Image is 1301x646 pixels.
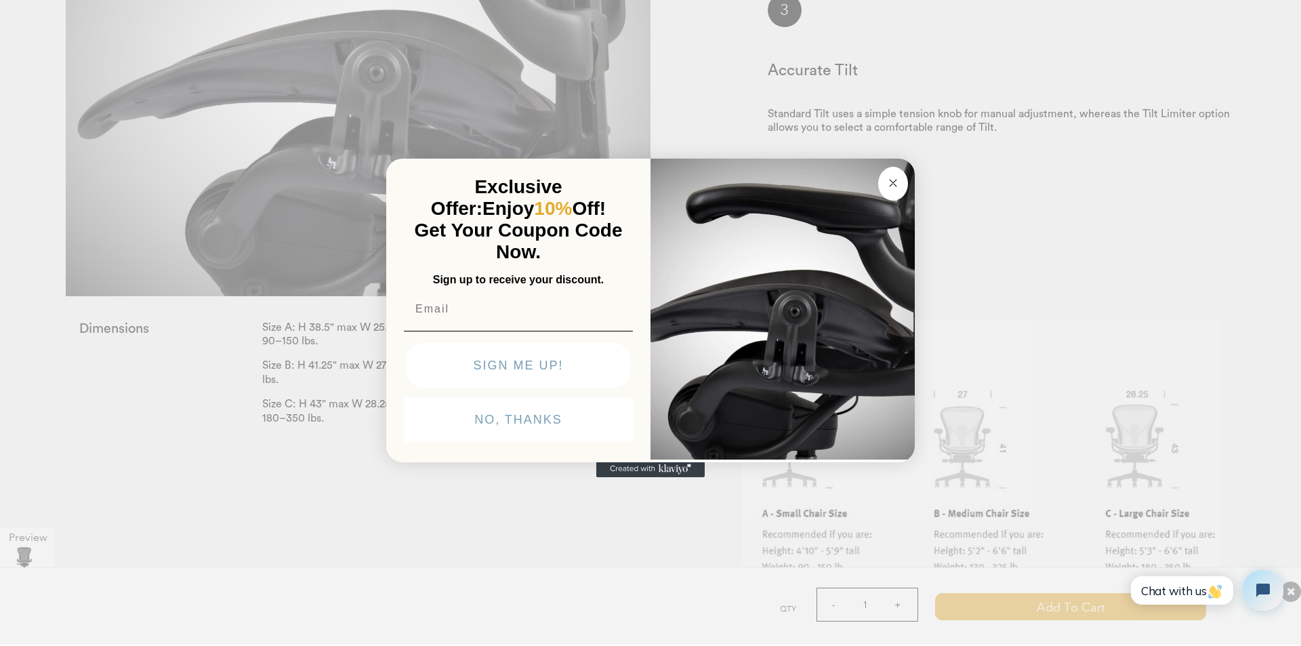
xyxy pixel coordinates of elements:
[407,343,630,388] button: SIGN ME UP!
[596,461,705,477] a: Created with Klaviyo - opens in a new tab
[433,274,604,285] span: Sign up to receive your discount.
[415,220,623,262] span: Get Your Coupon Code Now.
[404,397,633,442] button: NO, THANKS
[431,176,562,219] span: Exclusive Offer:
[1116,559,1295,622] iframe: Tidio Chat
[404,296,633,323] input: Email
[650,156,915,460] img: 92d77583-a095-41f6-84e7-858462e0427a.jpeg
[878,167,908,201] button: Close dialog
[482,198,606,219] span: Enjoy Off!
[534,198,572,219] span: 10%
